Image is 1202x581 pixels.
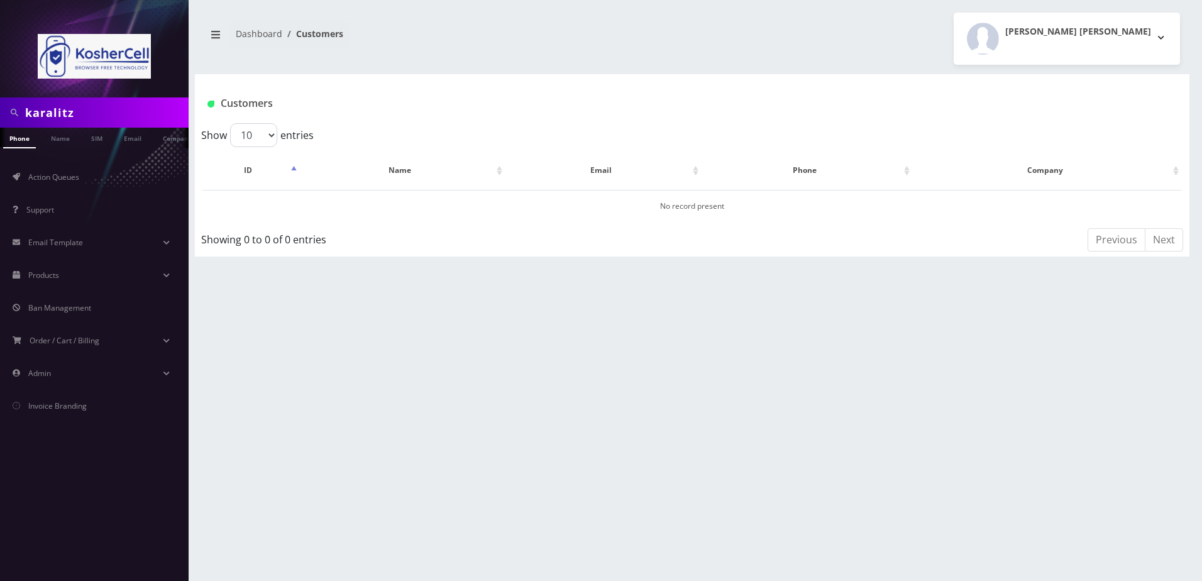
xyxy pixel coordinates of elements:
[26,204,54,215] span: Support
[25,101,185,124] input: Search in Company
[282,27,343,40] li: Customers
[38,34,151,79] img: KosherCell
[85,128,109,147] a: SIM
[28,302,91,313] span: Ban Management
[28,270,59,280] span: Products
[914,152,1182,189] th: Company: activate to sort column ascending
[207,97,1012,109] h1: Customers
[954,13,1180,65] button: [PERSON_NAME] [PERSON_NAME]
[230,123,277,147] select: Showentries
[202,152,300,189] th: ID: activate to sort column descending
[157,128,199,147] a: Company
[28,237,83,248] span: Email Template
[30,335,99,346] span: Order / Cart / Billing
[28,172,79,182] span: Action Queues
[1088,228,1145,252] a: Previous
[1005,26,1151,37] h2: [PERSON_NAME] [PERSON_NAME]
[28,401,87,411] span: Invoice Branding
[3,128,36,148] a: Phone
[202,190,1182,222] td: No record present
[301,152,505,189] th: Name: activate to sort column ascending
[507,152,702,189] th: Email: activate to sort column ascending
[201,227,601,247] div: Showing 0 to 0 of 0 entries
[45,128,76,147] a: Name
[703,152,913,189] th: Phone: activate to sort column ascending
[118,128,148,147] a: Email
[1145,228,1183,252] a: Next
[204,21,683,57] nav: breadcrumb
[28,368,51,379] span: Admin
[236,28,282,40] a: Dashboard
[201,123,314,147] label: Show entries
